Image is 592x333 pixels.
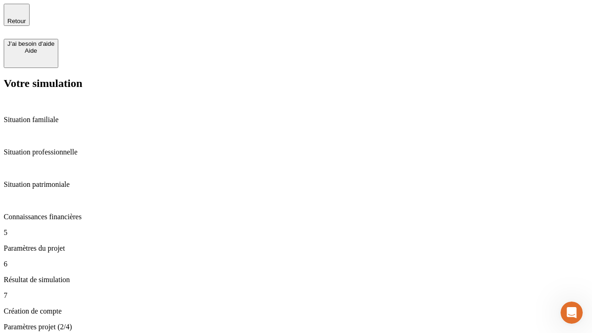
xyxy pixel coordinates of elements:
p: Création de compte [4,307,588,315]
p: Connaissances financières [4,213,588,221]
p: Paramètres du projet [4,244,588,253]
p: Paramètres projet (2/4) [4,323,588,331]
span: Retour [7,18,26,25]
div: J’ai besoin d'aide [7,40,55,47]
p: Situation familiale [4,116,588,124]
p: Résultat de simulation [4,276,588,284]
p: 5 [4,228,588,237]
h2: Votre simulation [4,77,588,90]
p: Situation patrimoniale [4,180,588,189]
p: 7 [4,291,588,300]
iframe: Intercom live chat [561,302,583,324]
button: Retour [4,4,30,26]
div: Aide [7,47,55,54]
p: Situation professionnelle [4,148,588,156]
p: 6 [4,260,588,268]
button: J’ai besoin d'aideAide [4,39,58,68]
